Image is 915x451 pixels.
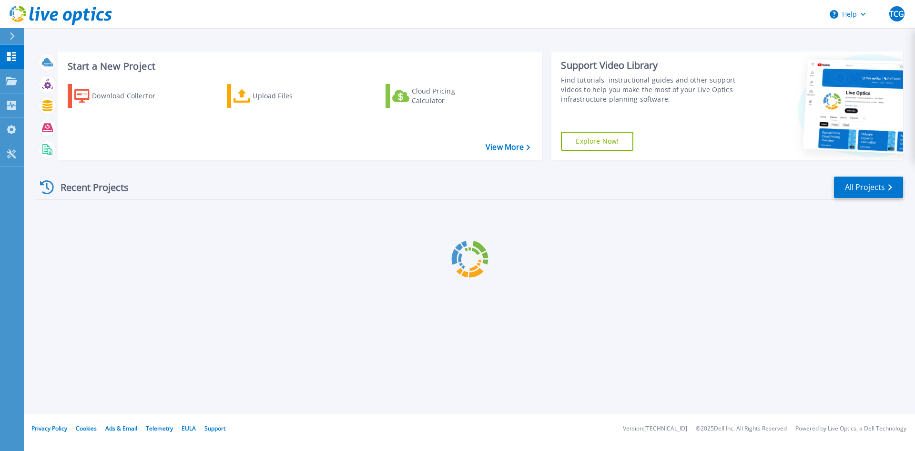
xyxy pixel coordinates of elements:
li: © 2025 Dell Inc. All Rights Reserved [696,426,787,432]
a: Upload Files [227,84,333,108]
a: Ads & Email [105,424,137,432]
div: Support Video Library [561,59,740,72]
h3: Start a New Project [68,61,530,72]
a: EULA [182,424,196,432]
a: Cookies [76,424,97,432]
a: All Projects [834,177,903,198]
a: Privacy Policy [31,424,67,432]
div: Cloud Pricing Calculator [412,86,488,105]
a: View More [486,143,530,152]
li: Version: [TECHNICAL_ID] [623,426,687,432]
span: TCG [889,10,904,18]
div: Find tutorials, instructional guides and other support videos to help you make the most of your L... [561,75,740,104]
li: Powered by Live Optics, a Dell Technology [795,426,906,432]
div: Upload Files [253,86,329,105]
a: Download Collector [68,84,174,108]
div: Recent Projects [37,176,142,199]
a: Cloud Pricing Calculator [386,84,492,108]
div: Download Collector [92,86,168,105]
a: Telemetry [146,424,173,432]
a: Explore Now! [561,132,633,151]
a: Support [204,424,225,432]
